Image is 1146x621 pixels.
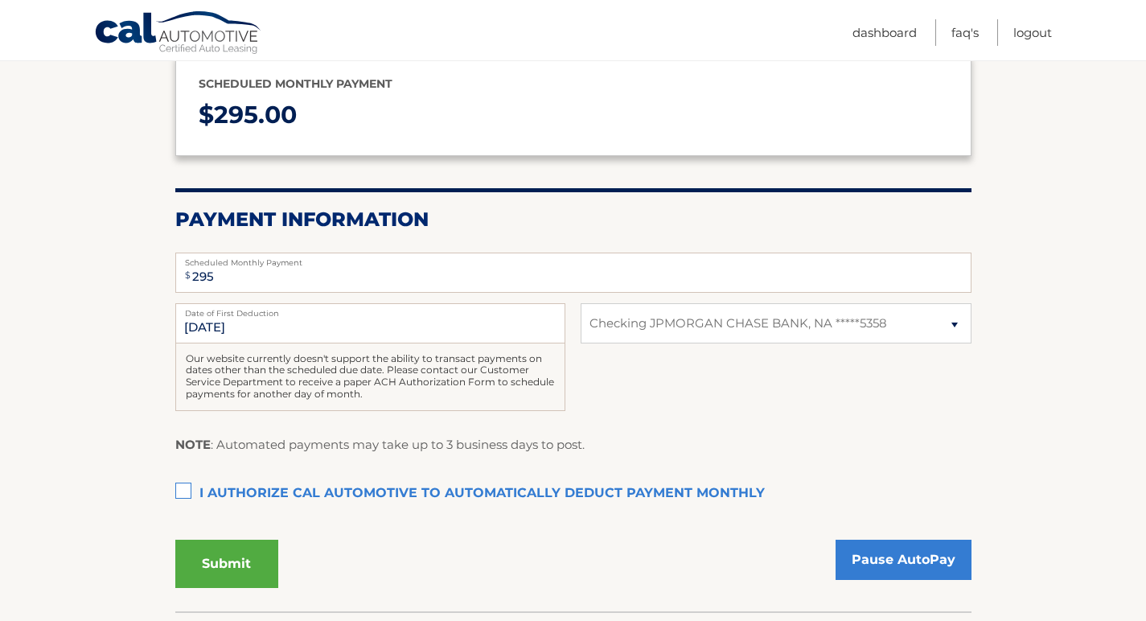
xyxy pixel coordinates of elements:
span: 295.00 [214,100,297,130]
h2: Payment Information [175,208,971,232]
a: Pause AutoPay [836,540,971,580]
a: Logout [1013,19,1052,46]
label: Date of First Deduction [175,303,565,316]
label: I authorize cal automotive to automatically deduct payment monthly [175,478,971,510]
button: Submit [175,540,278,588]
a: FAQ's [951,19,979,46]
p: Scheduled monthly payment [199,74,948,94]
a: Dashboard [852,19,917,46]
strong: NOTE [175,437,211,452]
p: : Automated payments may take up to 3 business days to post. [175,434,585,455]
input: Payment Amount [175,253,971,293]
span: $ [180,257,195,294]
p: $ [199,94,948,137]
a: Cal Automotive [94,10,263,57]
div: Our website currently doesn't support the ability to transact payments on dates other than the sc... [175,343,565,411]
input: Payment Date [175,303,565,343]
label: Scheduled Monthly Payment [175,253,971,265]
